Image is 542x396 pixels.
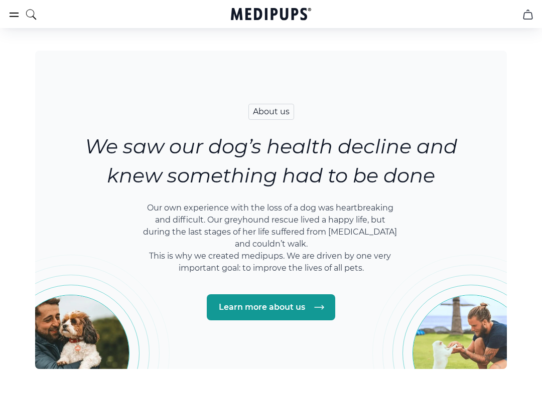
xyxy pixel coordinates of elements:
[516,3,540,27] button: cart
[85,132,457,190] h4: We saw our dog’s health decline and knew something had to be done
[8,9,20,21] button: burger-menu
[207,294,335,320] a: Learn more about us
[25,2,37,27] button: search
[248,104,294,120] span: About us
[143,202,399,274] p: Our own experience with the loss of a dog was heartbreaking and difficult. Our greyhound rescue l...
[231,7,311,24] a: Medipups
